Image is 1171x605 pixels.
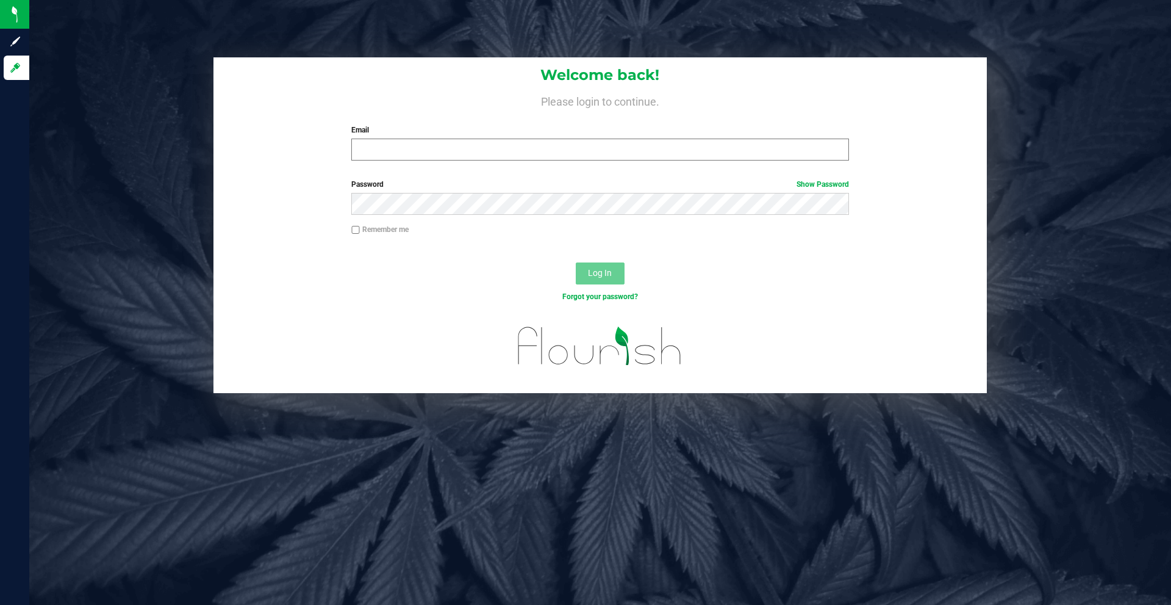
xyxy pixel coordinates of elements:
[351,180,384,189] span: Password
[213,67,987,83] h1: Welcome back!
[797,180,849,189] a: Show Password
[9,35,21,48] inline-svg: Sign up
[503,315,697,377] img: flourish_logo.svg
[351,226,360,234] input: Remember me
[562,292,638,301] a: Forgot your password?
[351,125,848,136] label: Email
[576,263,625,284] button: Log In
[351,224,409,235] label: Remember me
[588,268,612,278] span: Log In
[9,62,21,74] inline-svg: Log in
[213,93,987,107] h4: Please login to continue.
